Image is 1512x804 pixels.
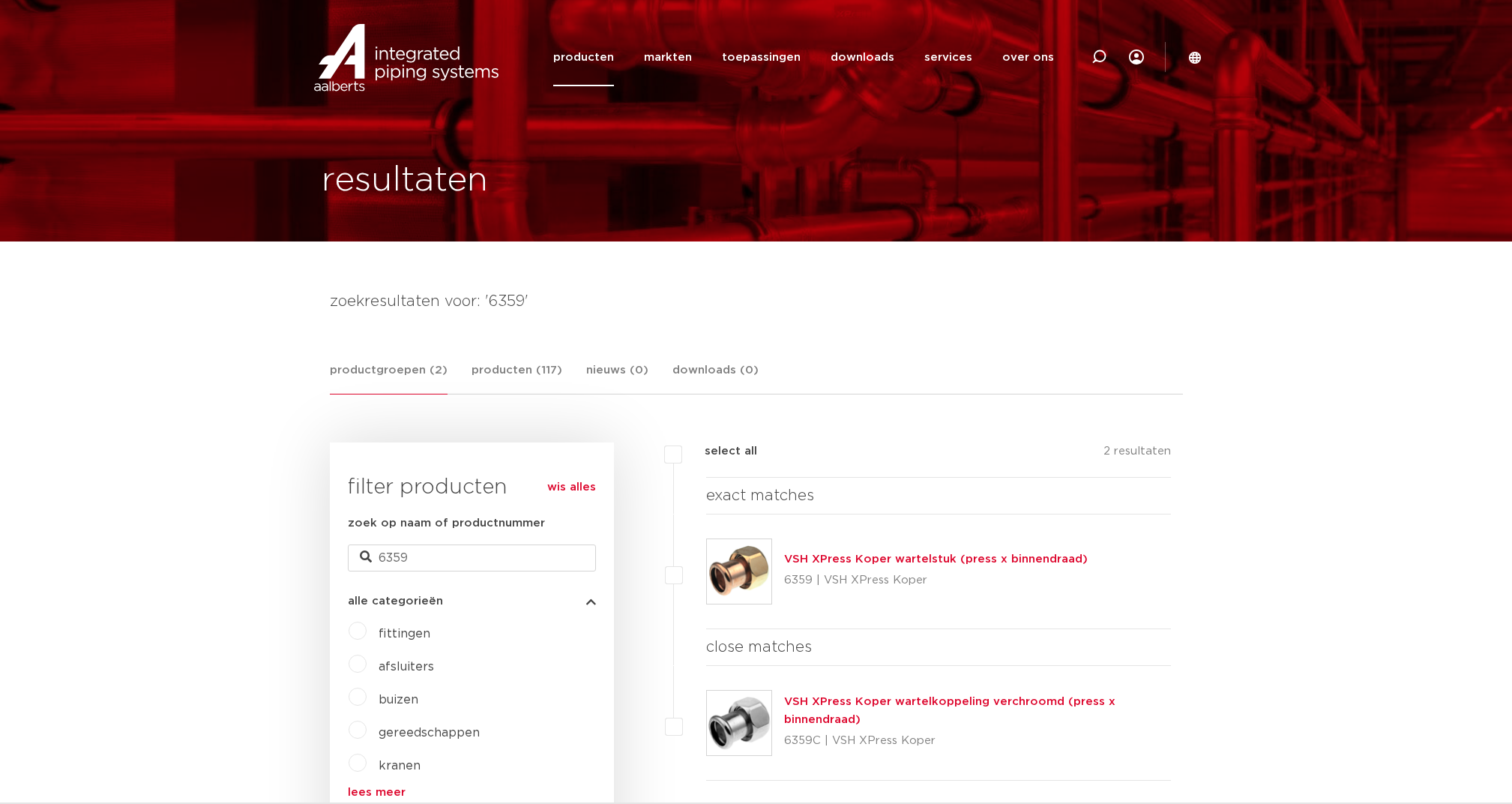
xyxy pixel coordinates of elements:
a: nieuws (0) [586,361,648,394]
a: VSH XPress Koper wartelkoppeling verchroomd (press x binnendraad) [784,696,1115,725]
h1: resultaten [322,157,488,205]
a: gereedschappen [379,727,480,739]
a: lees meer [348,787,596,798]
a: over ons [1002,28,1054,86]
a: wis alles [547,478,596,496]
button: alle categorieën [348,595,596,607]
a: markten [644,28,692,86]
h3: filter producten [348,472,596,502]
a: kranen [379,760,421,772]
a: services [924,28,972,86]
span: alle categorieën [348,595,443,607]
a: buizen [379,694,418,706]
img: Thumbnail for VSH XPress Koper wartelstuk (press x binnendraad) [707,539,771,604]
h4: exact matches [706,484,1172,508]
a: producten [553,28,614,86]
a: fittingen [379,628,430,640]
a: producten (117) [472,361,562,394]
a: productgroepen (2) [330,361,448,394]
h4: zoekresultaten voor: '6359' [330,289,1183,313]
img: Thumbnail for VSH XPress Koper wartelkoppeling verchroomd (press x binnendraad) [707,691,771,755]
p: 6359C | VSH XPress Koper [784,729,1172,753]
input: zoeken [348,544,596,571]
nav: Menu [553,28,1054,86]
a: downloads [831,28,894,86]
a: VSH XPress Koper wartelstuk (press x binnendraad) [784,553,1088,565]
a: afsluiters [379,661,434,673]
label: select all [682,442,757,460]
p: 6359 | VSH XPress Koper [784,568,1088,592]
h4: close matches [706,635,1172,659]
a: downloads (0) [672,361,759,394]
a: toepassingen [722,28,801,86]
label: zoek op naam of productnummer [348,514,545,532]
p: 2 resultaten [1103,442,1171,466]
